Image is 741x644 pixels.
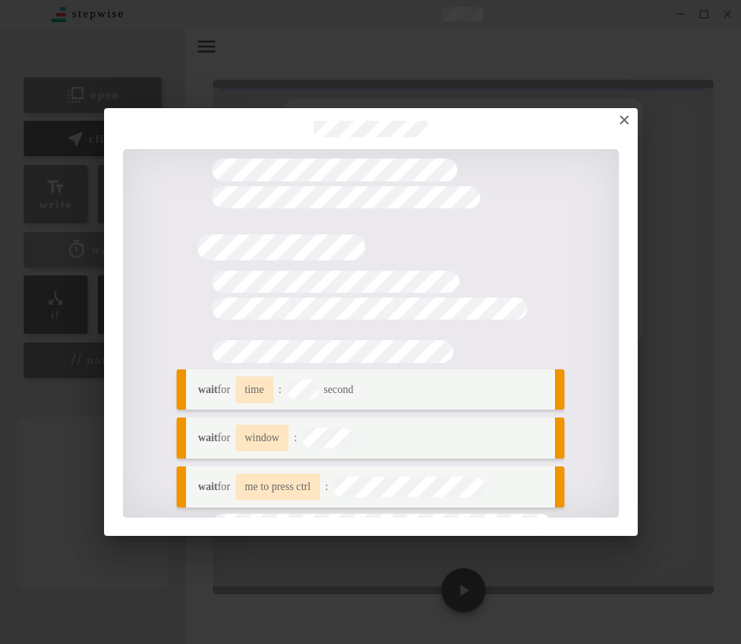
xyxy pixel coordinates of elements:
[236,376,274,403] button: time
[236,474,320,500] button: me to press ctrl
[198,384,218,395] b: wait
[198,384,230,396] div: for
[236,425,289,451] button: window
[198,481,218,492] b: wait
[198,432,230,444] div: for
[198,432,218,444] b: wait
[198,422,546,455] div: :
[198,481,230,493] div: for
[198,471,546,504] div: :
[198,373,546,406] div: : second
